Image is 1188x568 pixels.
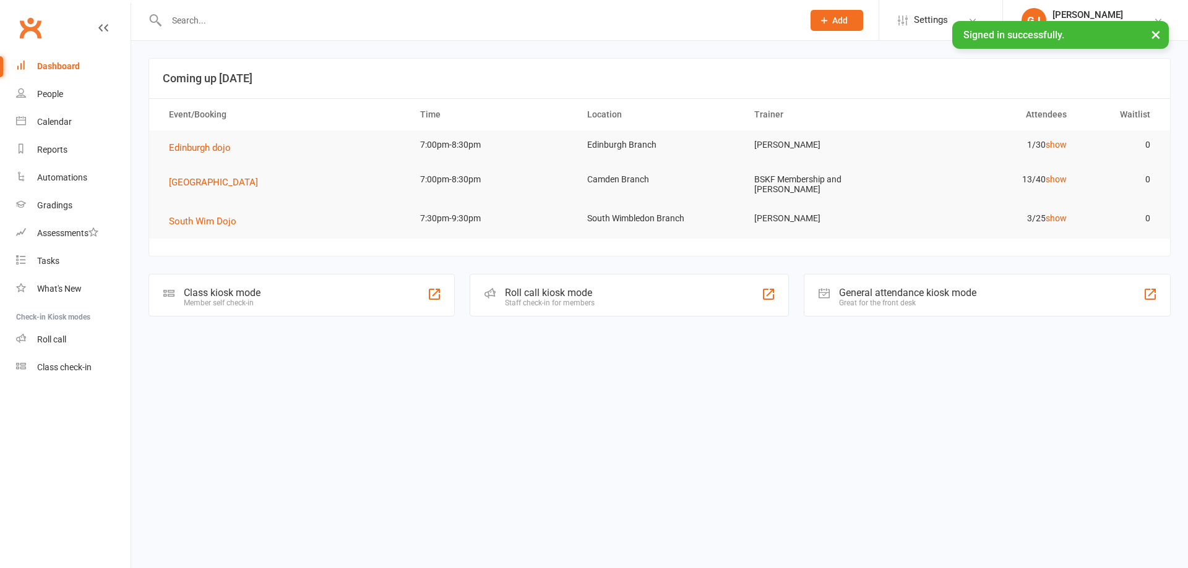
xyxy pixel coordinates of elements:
[1052,9,1123,20] div: [PERSON_NAME]
[1078,165,1161,194] td: 0
[169,140,239,155] button: Edinburgh dojo
[409,165,576,194] td: 7:00pm-8:30pm
[505,299,595,307] div: Staff check-in for members
[743,204,910,233] td: [PERSON_NAME]
[16,326,131,354] a: Roll call
[158,99,409,130] th: Event/Booking
[576,204,743,233] td: South Wimbledon Branch
[16,192,131,219] a: Gradings
[576,99,743,130] th: Location
[16,108,131,136] a: Calendar
[16,219,131,247] a: Assessments
[576,130,743,159] td: Edinburgh Branch
[37,200,72,210] div: Gradings
[910,130,1077,159] td: 1/30
[163,72,1156,85] h3: Coming up [DATE]
[37,61,80,71] div: Dashboard
[505,287,595,299] div: Roll call kiosk mode
[914,6,948,34] span: Settings
[163,12,794,29] input: Search...
[37,145,67,155] div: Reports
[576,165,743,194] td: Camden Branch
[37,256,59,266] div: Tasks
[16,136,131,164] a: Reports
[16,80,131,108] a: People
[1046,174,1067,184] a: show
[963,29,1064,41] span: Signed in successfully.
[1052,20,1123,32] div: BSKF
[743,130,910,159] td: [PERSON_NAME]
[743,165,910,204] td: BSKF Membership and [PERSON_NAME]
[184,299,260,307] div: Member self check-in
[15,12,46,43] a: Clubworx
[1078,130,1161,159] td: 0
[169,142,231,153] span: Edinburgh dojo
[37,334,66,344] div: Roll call
[1046,213,1067,223] a: show
[37,284,82,294] div: What's New
[169,175,267,190] button: [GEOGRAPHIC_DATA]
[1078,204,1161,233] td: 0
[910,204,1077,233] td: 3/25
[169,177,258,188] span: [GEOGRAPHIC_DATA]
[910,165,1077,194] td: 13/40
[743,99,910,130] th: Trainer
[16,53,131,80] a: Dashboard
[37,362,92,372] div: Class check-in
[1046,140,1067,150] a: show
[37,228,98,238] div: Assessments
[16,275,131,303] a: What's New
[37,172,87,182] div: Automations
[839,299,976,307] div: Great for the front desk
[16,247,131,275] a: Tasks
[184,287,260,299] div: Class kiosk mode
[409,130,576,159] td: 7:00pm-8:30pm
[37,89,63,99] div: People
[832,15,848,25] span: Add
[169,216,236,227] span: South Wim Dojo
[1145,21,1167,48] button: ×
[839,287,976,299] div: General attendance kiosk mode
[910,99,1077,130] th: Attendees
[37,117,72,127] div: Calendar
[409,99,576,130] th: Time
[169,214,245,229] button: South Wim Dojo
[1078,99,1161,130] th: Waitlist
[1022,8,1046,33] div: GJ
[811,10,863,31] button: Add
[16,354,131,381] a: Class kiosk mode
[16,164,131,192] a: Automations
[409,204,576,233] td: 7:30pm-9:30pm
